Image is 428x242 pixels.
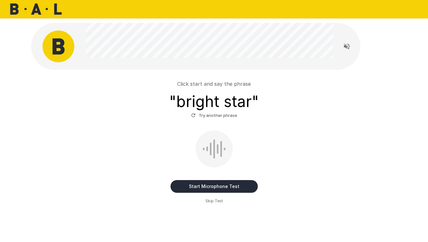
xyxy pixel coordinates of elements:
[171,180,258,193] button: Start Microphone Test
[177,80,251,88] p: Click start and say the phrase
[205,198,223,204] span: Skip Test
[190,111,239,120] button: Try another phrase
[43,30,74,62] img: bal_avatar.png
[169,93,259,111] h3: " bright star "
[340,40,353,53] button: Read questions aloud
